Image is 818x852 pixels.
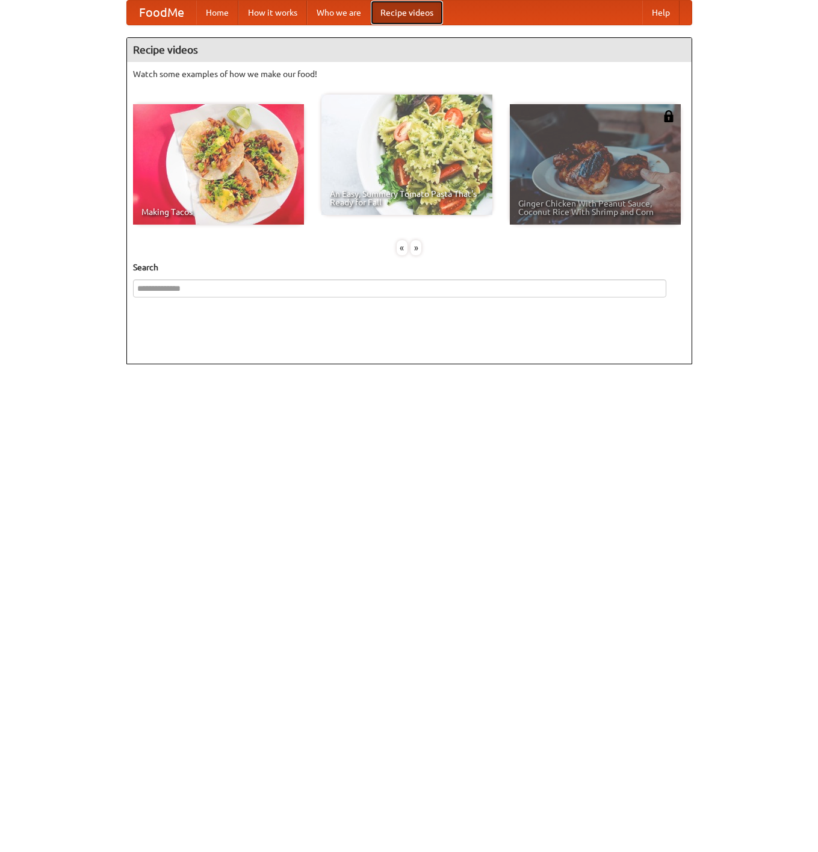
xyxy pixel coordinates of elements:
a: An Easy, Summery Tomato Pasta That's Ready for Fall [321,95,492,215]
a: How it works [238,1,307,25]
div: » [411,240,421,255]
a: Recipe videos [371,1,443,25]
img: 483408.png [663,110,675,122]
p: Watch some examples of how we make our food! [133,68,686,80]
a: Making Tacos [133,104,304,225]
h5: Search [133,261,686,273]
a: Home [196,1,238,25]
h4: Recipe videos [127,38,692,62]
span: An Easy, Summery Tomato Pasta That's Ready for Fall [330,190,484,207]
a: Who we are [307,1,371,25]
a: Help [642,1,680,25]
div: « [397,240,407,255]
a: FoodMe [127,1,196,25]
span: Making Tacos [141,208,296,216]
